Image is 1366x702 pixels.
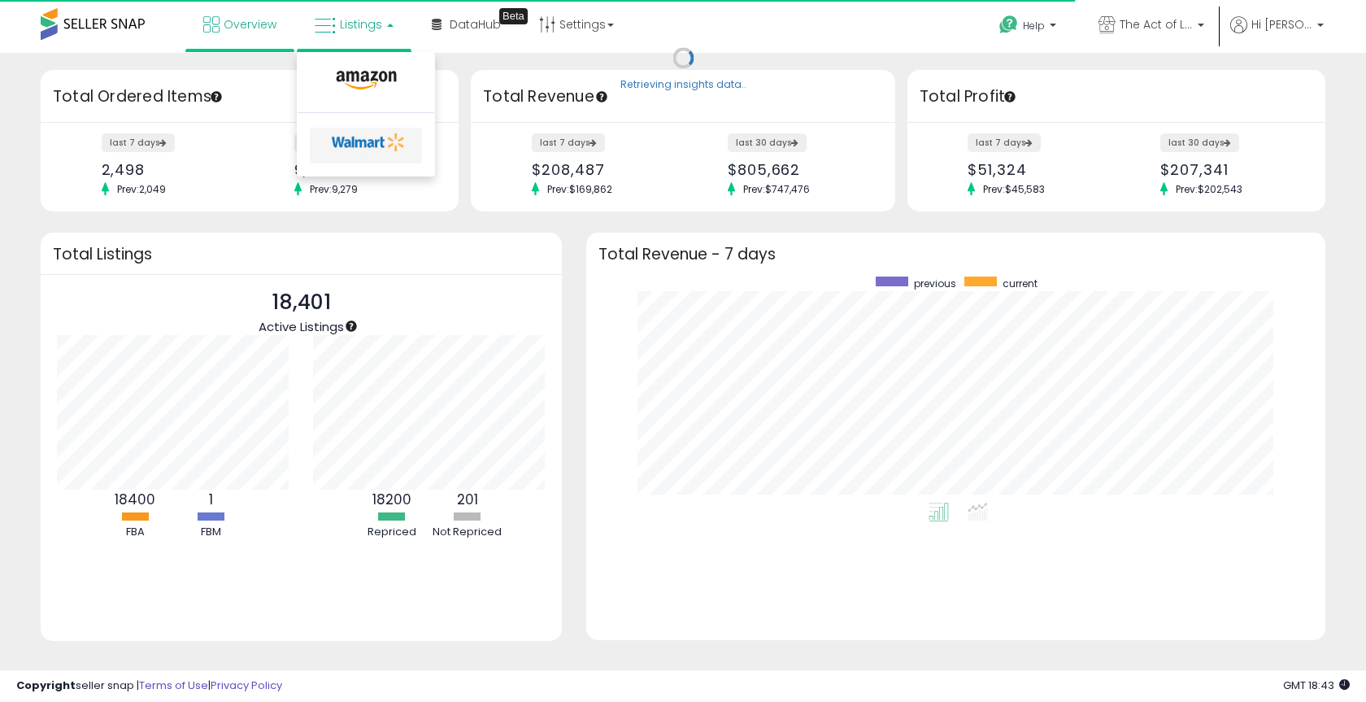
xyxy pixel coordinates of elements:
div: $805,662 [728,161,867,178]
span: DataHub [450,16,501,33]
span: Prev: 9,279 [302,182,366,196]
p: 18,401 [259,287,344,318]
label: last 7 days [532,133,605,152]
h3: Total Listings [53,248,550,260]
div: FBA [98,525,172,540]
span: Listings [340,16,382,33]
div: $208,487 [532,161,671,178]
a: Hi [PERSON_NAME] [1230,16,1324,53]
span: Prev: $202,543 [1168,182,1251,196]
div: FBM [174,525,247,540]
span: Prev: $45,583 [975,182,1053,196]
span: The Act of Living [1120,16,1193,33]
b: 18400 [115,490,155,509]
span: Overview [224,16,276,33]
label: last 30 days [294,133,373,152]
div: Repriced [355,525,429,540]
span: Prev: 2,049 [109,182,174,196]
div: Tooltip anchor [594,89,609,104]
div: 9,610 [294,161,431,178]
span: 2025-10-8 18:43 GMT [1283,678,1350,693]
strong: Copyright [16,678,76,693]
i: Get Help [998,15,1019,35]
a: Help [986,2,1072,53]
div: Tooltip anchor [209,89,224,104]
div: $51,324 [968,161,1104,178]
div: 2,498 [102,161,238,178]
div: Tooltip anchor [344,319,359,334]
span: Prev: $169,862 [539,182,620,196]
h3: Total Revenue - 7 days [598,248,1313,260]
span: previous [914,277,956,290]
span: Help [1023,19,1045,33]
h3: Total Revenue [483,85,883,108]
b: 201 [457,490,478,509]
div: Tooltip anchor [1003,89,1017,104]
b: 18200 [372,490,411,509]
label: last 7 days [102,133,175,152]
span: Prev: $747,476 [735,182,818,196]
div: Retrieving insights data.. [620,78,746,93]
span: current [1003,277,1038,290]
span: Active Listings [259,318,344,335]
div: $207,341 [1160,161,1297,178]
div: seller snap | | [16,678,282,694]
label: last 30 days [1160,133,1239,152]
span: Hi [PERSON_NAME] [1251,16,1312,33]
b: 1 [209,490,213,509]
a: Terms of Use [139,678,208,693]
h3: Total Ordered Items [53,85,446,108]
a: Privacy Policy [211,678,282,693]
label: last 7 days [968,133,1041,152]
h3: Total Profit [920,85,1313,108]
label: last 30 days [728,133,807,152]
div: Tooltip anchor [499,8,528,24]
div: Not Repriced [431,525,504,540]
